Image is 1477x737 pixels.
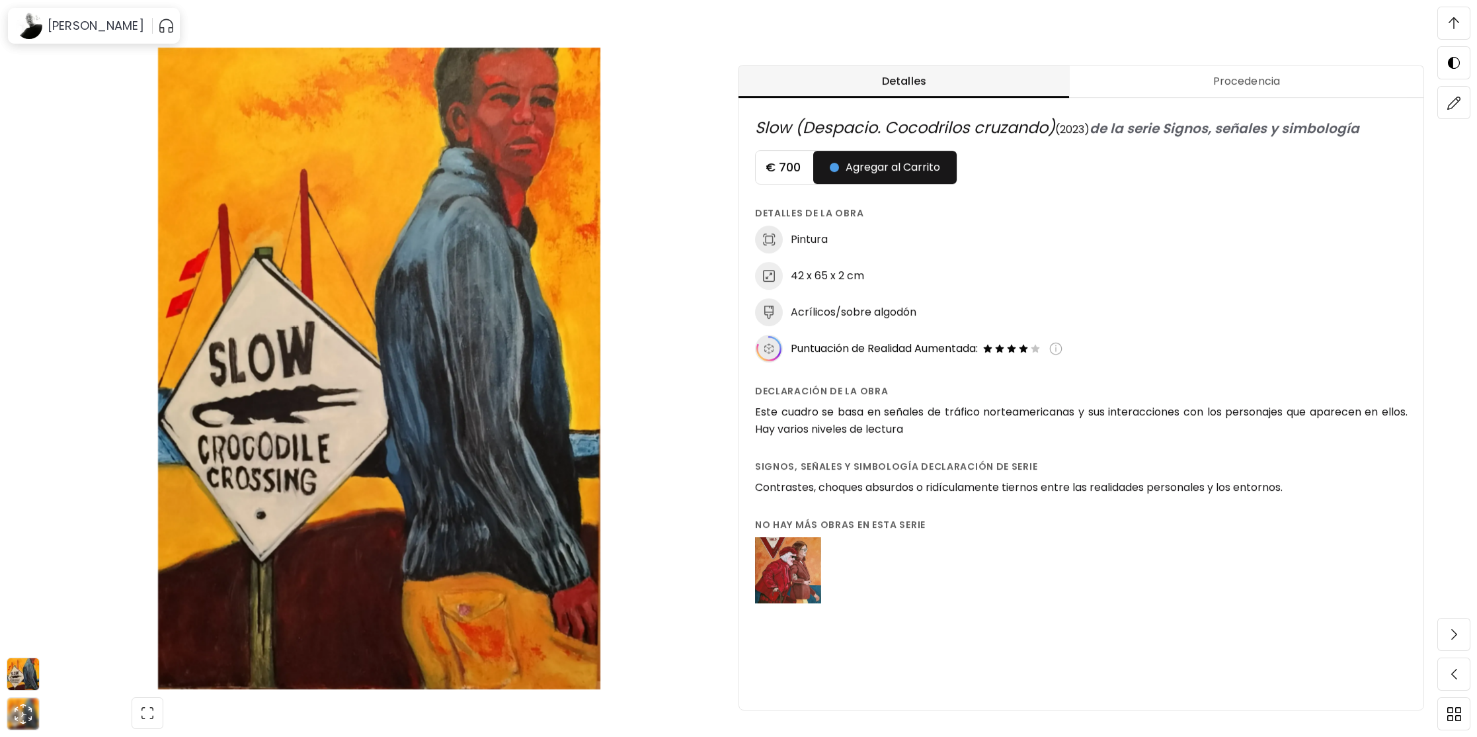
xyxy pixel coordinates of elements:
[755,459,1408,474] h6: Signos, señales y simbología declaración de serie
[755,517,1408,532] h6: No hay más obras en esta serie
[746,73,1062,89] span: Detalles
[755,537,821,603] img: from the same series
[1006,343,1018,355] img: filled-star-icon
[756,159,813,175] h5: € 700
[158,15,175,36] button: pauseOutline IconGradient Icon
[755,298,783,326] img: medium
[1029,343,1041,355] img: empty-star-icon
[791,232,828,247] h6: Pintura
[1090,119,1359,138] span: de la serie Signos, señales y simbología
[755,226,783,253] img: discipline
[1049,342,1062,355] img: info-icon
[982,343,994,355] img: filled-star-icon
[755,479,1408,496] h6: Contrastes, choques absurdos o ridículamente tiernos entre las realidades personales y los entornos.
[1018,343,1029,355] img: filled-star-icon
[830,159,940,175] span: Agregar al Carrito
[755,335,783,363] img: icon
[755,384,1408,398] h6: Declaración de la obra
[813,151,957,184] button: Agregar al Carrito
[755,206,1408,220] h6: Detalles de la obra
[755,404,1408,438] h6: Este cuadro se basa en señales de tráfico norteamericanas y sus interacciones con los personajes ...
[994,343,1006,355] img: filled-star-icon
[755,262,783,290] img: dimensions
[791,269,864,283] h6: 42 x 65 x 2 cm
[791,341,978,356] span: Puntuación de Realidad Aumentada:
[1078,73,1416,89] span: Procedencia
[755,116,1055,138] span: Slow (Despacio. Cocodrilos cruzando)
[13,703,34,724] div: animation
[791,305,916,320] h6: Acrílicos/sobre algodón
[1055,122,1090,137] span: ( 2023 )
[48,18,144,34] h6: [PERSON_NAME]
